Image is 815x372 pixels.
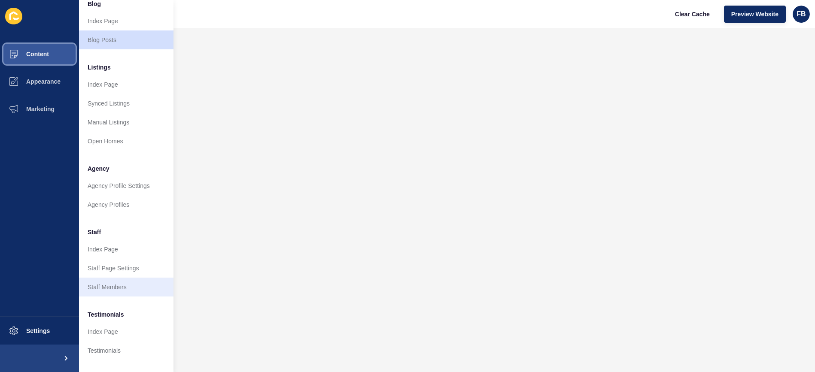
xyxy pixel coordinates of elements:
[79,278,173,296] a: Staff Members
[797,10,806,18] span: FB
[79,75,173,94] a: Index Page
[675,10,710,18] span: Clear Cache
[79,195,173,214] a: Agency Profiles
[724,6,786,23] button: Preview Website
[88,63,111,72] span: Listings
[88,310,124,319] span: Testimonials
[79,113,173,132] a: Manual Listings
[79,94,173,113] a: Synced Listings
[79,322,173,341] a: Index Page
[79,132,173,151] a: Open Homes
[88,228,101,236] span: Staff
[731,10,779,18] span: Preview Website
[79,259,173,278] a: Staff Page Settings
[79,240,173,259] a: Index Page
[79,176,173,195] a: Agency Profile Settings
[79,341,173,360] a: Testimonials
[668,6,717,23] button: Clear Cache
[88,164,109,173] span: Agency
[79,12,173,30] a: Index Page
[79,30,173,49] a: Blog Posts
